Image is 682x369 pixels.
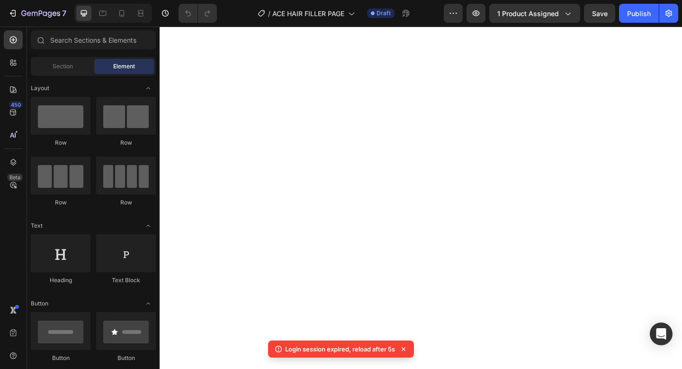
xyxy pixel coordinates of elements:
[96,138,156,147] div: Row
[96,354,156,362] div: Button
[650,323,673,345] div: Open Intercom Messenger
[489,4,580,23] button: 1 product assigned
[619,4,659,23] button: Publish
[31,299,48,308] span: Button
[141,218,156,233] span: Toggle open
[31,354,90,362] div: Button
[53,62,73,71] span: Section
[272,9,344,18] span: ACE HAIR FILLER PAGE
[9,101,23,109] div: 450
[31,276,90,285] div: Heading
[627,9,651,18] div: Publish
[7,174,23,181] div: Beta
[96,198,156,207] div: Row
[141,81,156,96] span: Toggle open
[31,84,49,92] span: Layout
[4,4,71,23] button: 7
[377,9,391,18] span: Draft
[31,30,156,49] input: Search Sections & Elements
[31,221,43,230] span: Text
[31,198,90,207] div: Row
[141,296,156,311] span: Toggle open
[268,9,270,18] span: /
[31,138,90,147] div: Row
[62,8,66,19] p: 7
[285,344,395,354] p: Login session expired, reload after 5s
[96,276,156,285] div: Text Block
[113,62,135,71] span: Element
[592,9,608,18] span: Save
[497,9,559,18] span: 1 product assigned
[584,4,615,23] button: Save
[160,27,682,369] iframe: Design area
[179,4,217,23] div: Undo/Redo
